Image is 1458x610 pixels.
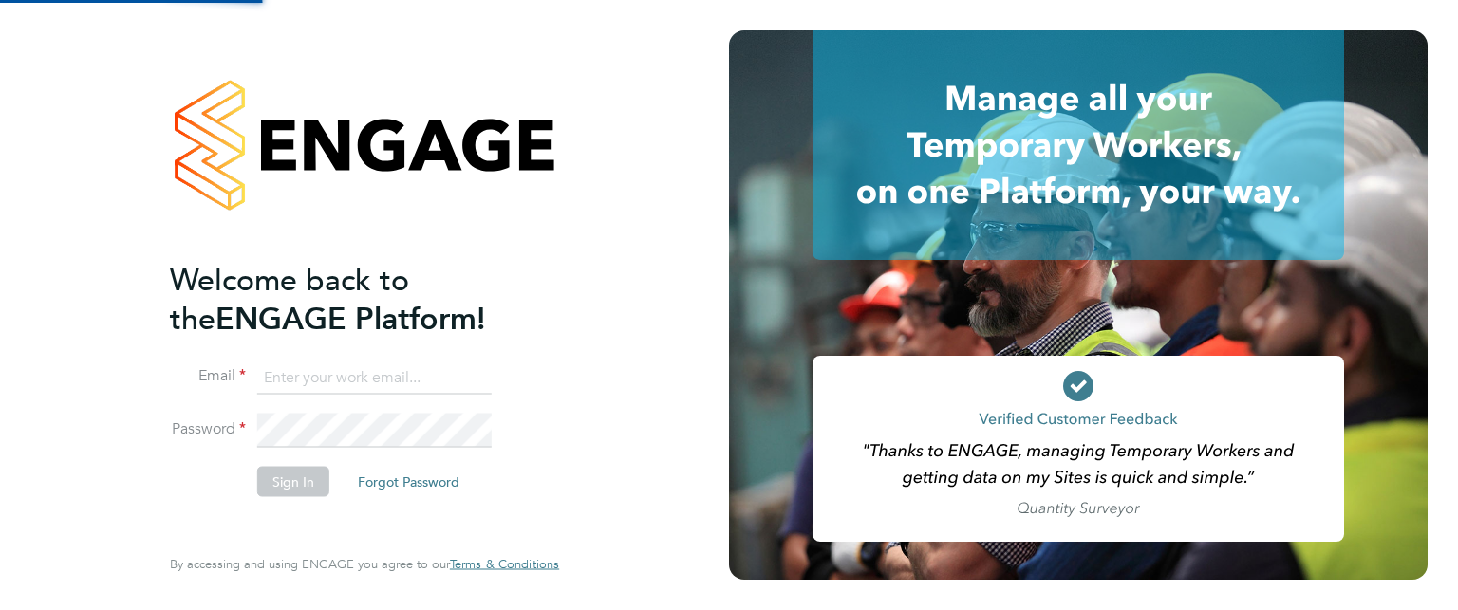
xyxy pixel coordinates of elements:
button: Forgot Password [343,467,475,497]
span: Welcome back to the [170,261,409,337]
label: Password [170,419,246,439]
input: Enter your work email... [257,360,492,395]
label: Email [170,366,246,386]
h2: ENGAGE Platform! [170,260,540,338]
span: By accessing and using ENGAGE you agree to our [170,556,559,572]
a: Terms & Conditions [450,557,559,572]
span: Terms & Conditions [450,556,559,572]
button: Sign In [257,467,329,497]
